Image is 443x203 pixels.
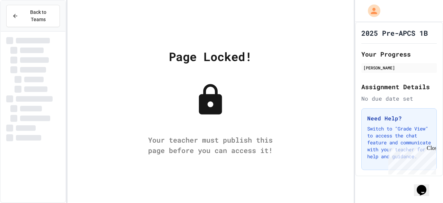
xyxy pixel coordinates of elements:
div: Chat with us now!Close [3,3,48,44]
div: Your teacher must publish this page before you can access it! [141,135,280,155]
div: Page Locked! [169,48,252,65]
button: Back to Teams [6,5,60,27]
iframe: chat widget [414,175,436,196]
div: [PERSON_NAME] [363,65,435,71]
div: No due date set [361,94,437,103]
h3: Need Help? [367,114,431,122]
h2: Your Progress [361,49,437,59]
span: Back to Teams [22,9,54,23]
iframe: chat widget [386,145,436,175]
div: My Account [361,3,382,19]
h2: Assignment Details [361,82,437,92]
h1: 2025 Pre-APCS 1B [361,28,428,38]
p: Switch to "Grade View" to access the chat feature and communicate with your teacher for help and ... [367,125,431,160]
